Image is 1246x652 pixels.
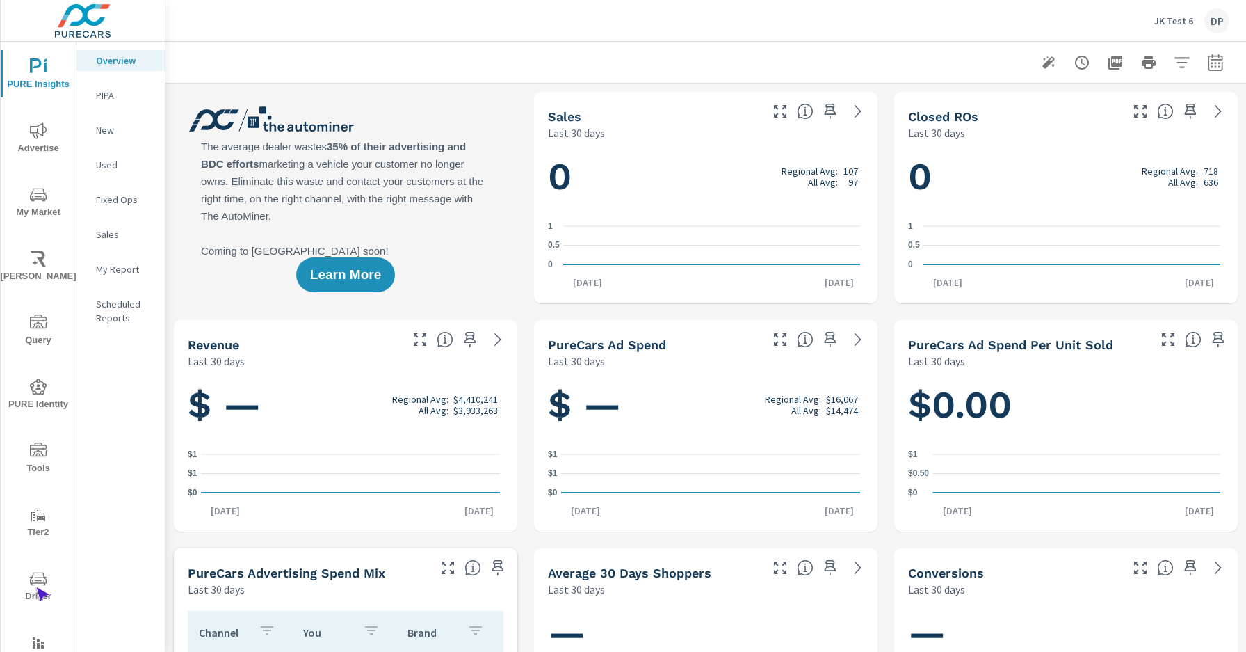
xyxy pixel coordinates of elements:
span: Tier2 [5,507,72,541]
h5: Revenue [188,337,239,352]
span: This table looks at how you compare to the amount of budget you spend per channel as opposed to y... [464,559,481,576]
text: $0 [908,488,918,498]
button: "Export Report to PDF" [1101,49,1129,77]
p: [DATE] [815,504,864,518]
span: PURE Insights [5,58,72,93]
span: Total sales revenue over the selected date range. [Source: This data is sourced from the dealer’s... [437,331,453,348]
h1: $ — [188,381,503,429]
text: $0 [188,488,197,498]
span: A rolling 30 day total of daily Shoppers on the dealership website, averaged over the selected da... [797,559,814,576]
text: 0 [908,260,913,269]
h5: Closed ROs [908,109,978,124]
div: DP [1204,8,1229,33]
p: [DATE] [815,276,864,289]
span: Advertise [5,122,72,157]
p: PIPA [96,88,154,102]
p: [DATE] [1175,504,1224,518]
p: [DATE] [923,276,972,289]
p: New [96,123,154,137]
p: Channel [199,626,248,639]
span: Save this to your personalized report [1179,557,1201,579]
text: $0 [548,488,558,498]
p: [DATE] [201,504,250,518]
h5: Conversions [908,566,984,580]
p: My Report [96,262,154,276]
text: 0 [548,260,553,269]
p: Last 30 days [908,353,965,369]
p: Last 30 days [548,353,605,369]
p: $14,474 [826,405,858,416]
div: Fixed Ops [76,189,165,210]
span: Number of vehicles sold by the dealership over the selected date range. [Source: This data is sou... [797,103,814,120]
p: [DATE] [561,504,610,518]
p: [DATE] [1175,276,1224,289]
p: 718 [1204,166,1218,177]
span: Save this to your personalized report [819,557,841,579]
h5: PureCars Advertising Spend Mix [188,566,385,580]
span: Save this to your personalized report [1207,328,1229,351]
p: Scheduled Reports [96,297,154,325]
button: Learn More [296,257,395,292]
p: You [303,626,352,639]
p: Regional Avg: [392,394,448,405]
span: Tools [5,443,72,477]
a: See more details in report [847,328,869,351]
span: Learn More [310,269,381,281]
button: Print Report [1135,49,1163,77]
p: Regional Avg: [1142,166,1198,177]
span: Query [5,315,72,349]
span: Average cost of advertising per each vehicle sold at the dealer over the selected date range. The... [1185,331,1201,348]
button: Apply Filters [1168,49,1196,77]
text: $1 [188,469,197,479]
div: Sales [76,224,165,245]
p: All Avg: [808,177,838,188]
span: Save this to your personalized report [487,557,509,579]
button: Make Fullscreen [437,557,459,579]
p: Last 30 days [908,125,965,141]
button: Select Date Range [1201,49,1229,77]
button: Make Fullscreen [769,328,791,351]
button: Make Fullscreen [1157,328,1179,351]
p: 107 [843,166,858,177]
div: My Report [76,259,165,280]
h5: Sales [548,109,581,124]
text: $1 [188,450,197,459]
span: Save this to your personalized report [1179,100,1201,122]
p: All Avg: [791,405,821,416]
p: Regional Avg: [782,166,838,177]
span: Driver [5,571,72,605]
text: 0.5 [548,241,560,251]
p: $3,933,263 [453,405,498,416]
text: $0.50 [908,469,929,479]
span: Total cost of media for all PureCars channels for the selected dealership group over the selected... [797,331,814,348]
div: PIPA [76,85,165,106]
button: Generate Summary [1035,49,1062,77]
text: $1 [908,450,918,459]
p: Last 30 days [188,353,245,369]
p: $16,067 [826,394,858,405]
h1: 0 [548,153,864,200]
text: $1 [548,469,558,479]
button: Make Fullscreen [409,328,431,351]
text: 1 [908,221,913,231]
h5: PureCars Ad Spend [548,337,666,352]
h1: $0.00 [908,381,1224,429]
p: 97 [848,177,858,188]
span: Save this to your personalized report [459,328,481,351]
h5: PureCars Ad Spend Per Unit Sold [908,337,1113,352]
span: My Market [5,186,72,221]
span: The number of dealer-specified goals completed by a visitor. [Source: This data is provided by th... [1157,559,1174,576]
a: See more details in report [487,328,509,351]
div: Scheduled Reports [76,294,165,328]
text: $1 [548,450,558,459]
p: Last 30 days [548,581,605,598]
button: Make Fullscreen [769,557,791,579]
p: [DATE] [563,276,612,289]
p: All Avg: [419,405,448,416]
p: Last 30 days [188,581,245,598]
p: All Avg: [1168,177,1198,188]
button: Make Fullscreen [1129,100,1151,122]
h1: 0 [908,153,1224,200]
div: Overview [76,50,165,71]
p: Regional Avg: [765,394,821,405]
